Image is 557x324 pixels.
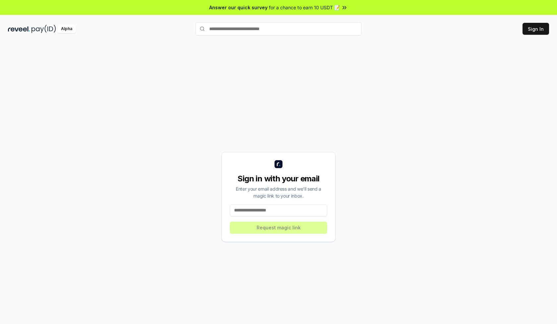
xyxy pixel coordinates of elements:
[230,185,327,199] div: Enter your email address and we’ll send a magic link to your inbox.
[8,25,30,33] img: reveel_dark
[269,4,340,11] span: for a chance to earn 10 USDT 📝
[523,23,549,35] button: Sign In
[57,25,76,33] div: Alpha
[275,160,282,168] img: logo_small
[230,173,327,184] div: Sign in with your email
[209,4,268,11] span: Answer our quick survey
[31,25,56,33] img: pay_id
